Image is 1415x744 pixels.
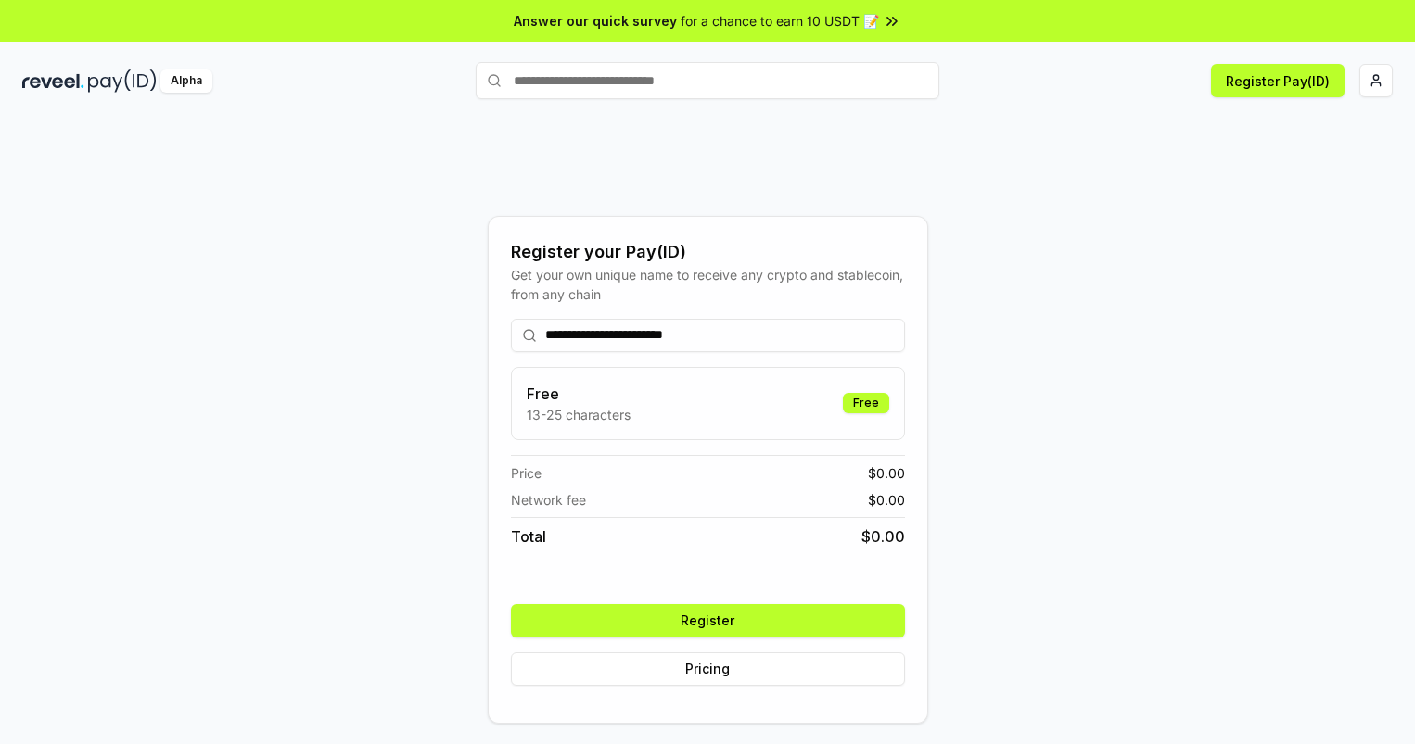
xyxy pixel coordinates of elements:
[527,383,631,405] h3: Free
[511,652,905,686] button: Pricing
[1211,64,1345,97] button: Register Pay(ID)
[88,69,157,93] img: pay_id
[511,265,905,304] div: Get your own unique name to receive any crypto and stablecoin, from any chain
[511,525,546,548] span: Total
[511,490,586,510] span: Network fee
[861,525,905,548] span: $ 0.00
[514,11,677,31] span: Answer our quick survey
[22,69,84,93] img: reveel_dark
[868,490,905,510] span: $ 0.00
[511,604,905,637] button: Register
[160,69,212,93] div: Alpha
[681,11,879,31] span: for a chance to earn 10 USDT 📝
[511,463,542,483] span: Price
[868,463,905,483] span: $ 0.00
[527,405,631,424] p: 13-25 characters
[511,239,905,265] div: Register your Pay(ID)
[843,393,889,413] div: Free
